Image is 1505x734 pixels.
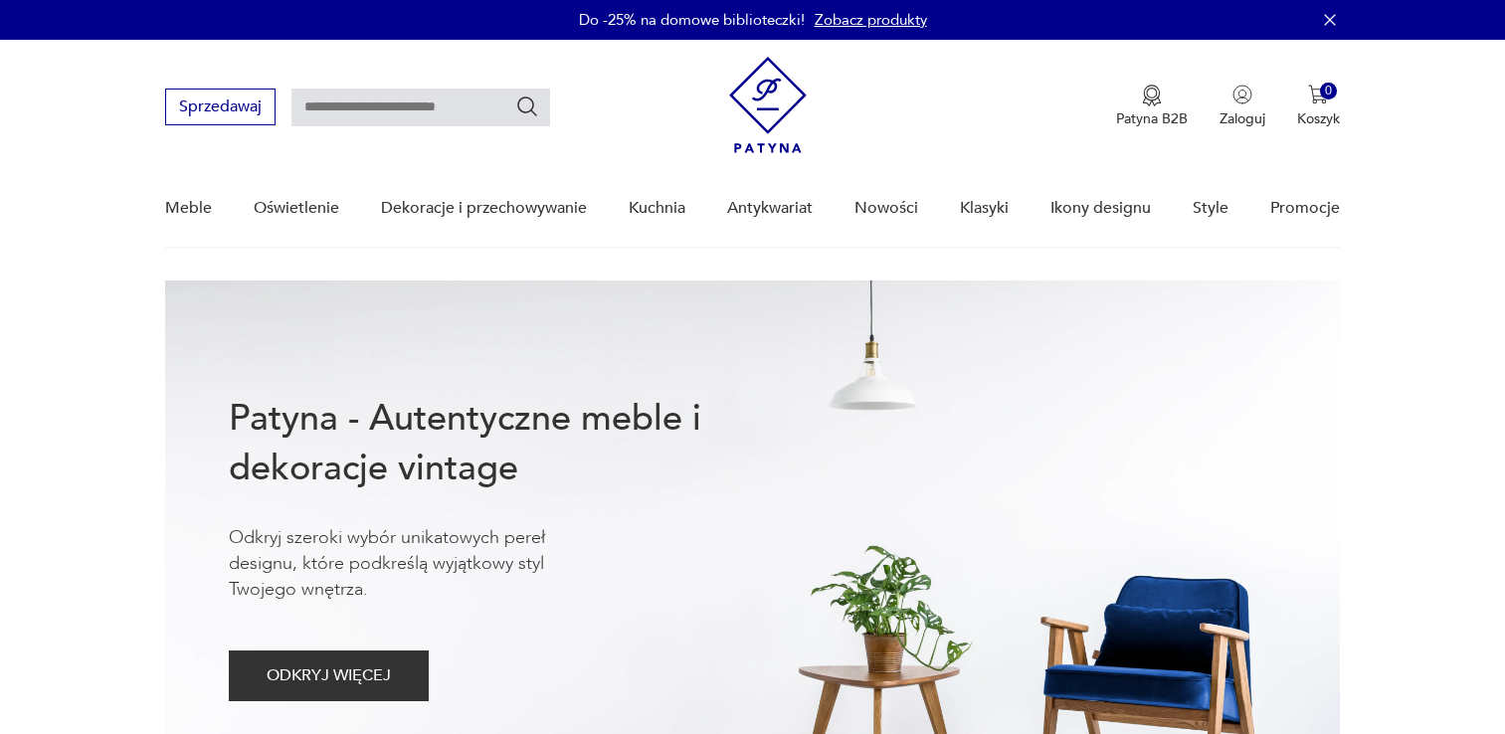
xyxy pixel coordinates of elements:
[229,670,429,684] a: ODKRYJ WIĘCEJ
[1116,85,1188,128] button: Patyna B2B
[165,170,212,247] a: Meble
[254,170,339,247] a: Oświetlenie
[1193,170,1228,247] a: Style
[381,170,587,247] a: Dekoracje i przechowywanie
[1116,85,1188,128] a: Ikona medaluPatyna B2B
[1297,109,1340,128] p: Koszyk
[1308,85,1328,104] img: Ikona koszyka
[1220,85,1265,128] button: Zaloguj
[165,89,276,125] button: Sprzedawaj
[854,170,918,247] a: Nowości
[1232,85,1252,104] img: Ikonka użytkownika
[1220,109,1265,128] p: Zaloguj
[229,650,429,701] button: ODKRYJ WIĘCEJ
[229,525,607,603] p: Odkryj szeroki wybór unikatowych pereł designu, które podkreślą wyjątkowy styl Twojego wnętrza.
[1270,170,1340,247] a: Promocje
[579,10,805,30] p: Do -25% na domowe biblioteczki!
[629,170,685,247] a: Kuchnia
[1142,85,1162,106] img: Ikona medalu
[1320,83,1337,99] div: 0
[1050,170,1151,247] a: Ikony designu
[515,94,539,118] button: Szukaj
[815,10,927,30] a: Zobacz produkty
[165,101,276,115] a: Sprzedawaj
[960,170,1009,247] a: Klasyki
[229,394,766,493] h1: Patyna - Autentyczne meble i dekoracje vintage
[727,170,813,247] a: Antykwariat
[729,57,807,153] img: Patyna - sklep z meblami i dekoracjami vintage
[1297,85,1340,128] button: 0Koszyk
[1116,109,1188,128] p: Patyna B2B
